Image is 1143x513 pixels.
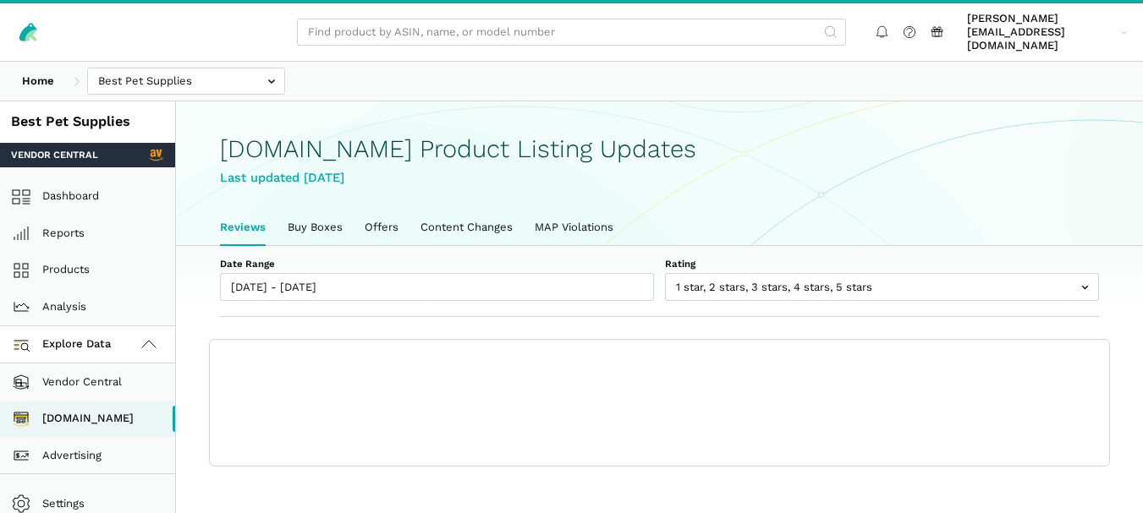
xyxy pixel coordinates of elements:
a: Home [11,68,65,96]
a: MAP Violations [524,210,624,245]
div: Last updated [DATE] [220,168,1099,188]
a: Buy Boxes [277,210,354,245]
span: [PERSON_NAME][EMAIL_ADDRESS][DOMAIN_NAME] [967,12,1115,53]
input: Find product by ASIN, name, or model number [297,19,846,46]
a: Reviews [209,210,277,245]
span: Vendor Central [11,148,98,161]
div: Best Pet Supplies [11,112,164,132]
input: Best Pet Supplies [87,68,285,96]
input: 1 star, 2 stars, 3 stars, 4 stars, 5 stars [665,273,1099,301]
a: Offers [354,210,409,245]
span: Explore Data [17,335,112,355]
a: [PERSON_NAME][EMAIL_ADDRESS][DOMAIN_NAME] [962,9,1133,56]
label: Date Range [220,257,654,270]
a: Content Changes [409,210,524,245]
label: Rating [665,257,1099,270]
h1: [DOMAIN_NAME] Product Listing Updates [220,135,1099,163]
